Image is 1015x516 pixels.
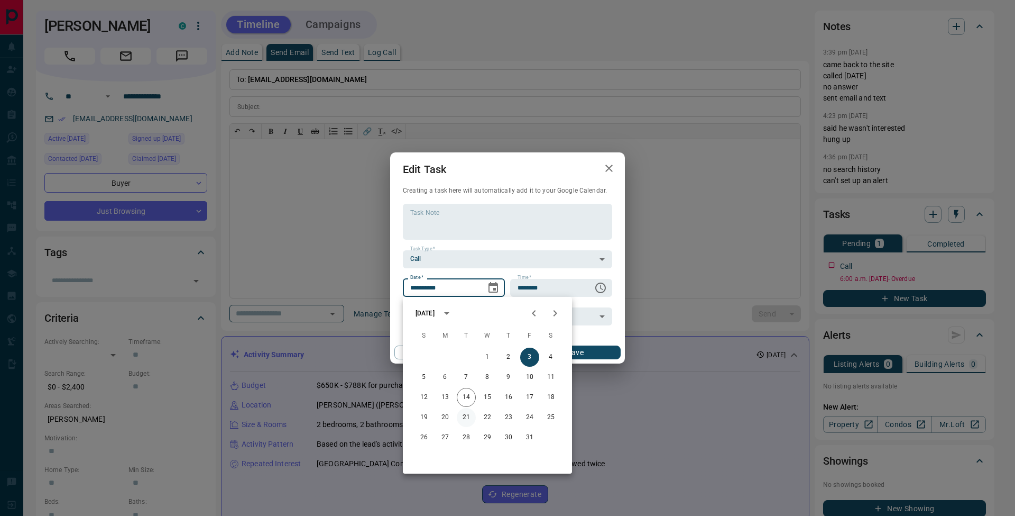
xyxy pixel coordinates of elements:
button: 19 [414,408,433,427]
button: 17 [520,388,539,407]
label: Task Type [410,246,435,252]
button: 31 [520,428,539,447]
button: 25 [541,408,560,427]
span: Thursday [499,325,518,347]
button: 12 [414,388,433,407]
button: 10 [520,368,539,387]
button: 14 [457,388,476,407]
button: 26 [414,428,433,447]
button: 27 [436,428,455,447]
button: Choose date, selected date is Oct 3, 2025 [483,277,504,298]
button: 18 [541,388,560,407]
button: 16 [499,388,518,407]
button: 22 [478,408,497,427]
span: Saturday [541,325,560,347]
button: 28 [457,428,476,447]
label: Time [518,274,531,281]
button: 30 [499,428,518,447]
button: 9 [499,368,518,387]
span: Sunday [414,325,433,347]
button: Next month [545,303,566,324]
h2: Edit Task [390,152,459,186]
button: 5 [414,368,433,387]
button: 8 [478,368,497,387]
button: Save [530,346,621,359]
button: calendar view is open, switch to year view [438,304,456,322]
button: 29 [478,428,497,447]
button: Choose time, selected time is 6:00 AM [590,277,611,298]
span: Tuesday [457,325,476,347]
button: 15 [478,388,497,407]
button: 23 [499,408,518,427]
button: 24 [520,408,539,427]
div: [DATE] [416,309,435,318]
p: Creating a task here will automatically add it to your Google Calendar. [403,186,612,195]
button: 7 [457,368,476,387]
div: Call [403,250,612,268]
span: Friday [520,325,539,347]
button: 21 [457,408,476,427]
button: Cancel [394,346,485,359]
button: Previous month [523,303,545,324]
span: Monday [436,325,455,347]
button: 11 [541,368,560,387]
button: 13 [436,388,455,407]
button: 3 [520,348,539,367]
button: 1 [478,348,497,367]
button: 6 [436,368,455,387]
button: 4 [541,348,560,367]
span: Wednesday [478,325,497,347]
button: 20 [436,408,455,427]
button: 2 [499,348,518,367]
label: Date [410,274,423,281]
